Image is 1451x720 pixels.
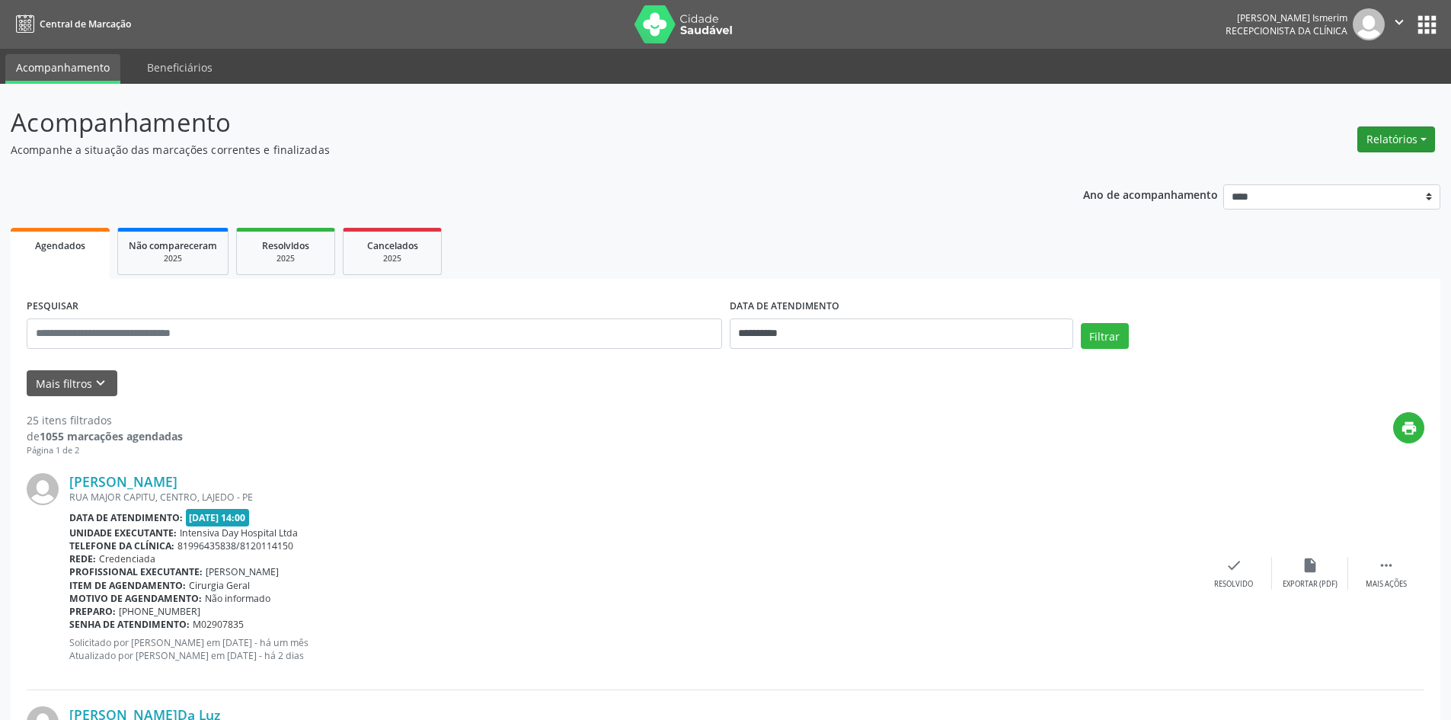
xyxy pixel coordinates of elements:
span: [DATE] 14:00 [186,509,250,526]
p: Ano de acompanhamento [1083,184,1218,203]
i: insert_drive_file [1302,557,1318,574]
button: Filtrar [1081,323,1129,349]
a: Beneficiários [136,54,223,81]
div: RUA MAJOR CAPITU, CENTRO, LAJEDO - PE [69,491,1196,504]
p: Solicitado por [PERSON_NAME] em [DATE] - há um mês Atualizado por [PERSON_NAME] em [DATE] - há 2 ... [69,636,1196,662]
span: [PHONE_NUMBER] [119,605,200,618]
span: 81996435838/8120114150 [177,539,293,552]
span: Recepcionista da clínica [1226,24,1347,37]
strong: 1055 marcações agendadas [40,429,183,443]
div: Exportar (PDF) [1283,579,1338,590]
div: 2025 [248,253,324,264]
a: Acompanhamento [5,54,120,84]
label: PESQUISAR [27,295,78,318]
div: [PERSON_NAME] Ismerim [1226,11,1347,24]
span: [PERSON_NAME] [206,565,279,578]
b: Senha de atendimento: [69,618,190,631]
a: [PERSON_NAME] [69,473,177,490]
div: Mais ações [1366,579,1407,590]
b: Preparo: [69,605,116,618]
div: 2025 [129,253,217,264]
label: DATA DE ATENDIMENTO [730,295,839,318]
i:  [1391,14,1408,30]
b: Item de agendamento: [69,579,186,592]
b: Motivo de agendamento: [69,592,202,605]
div: de [27,428,183,444]
i: check [1226,557,1242,574]
a: Central de Marcação [11,11,131,37]
button: Relatórios [1357,126,1435,152]
span: Intensiva Day Hospital Ltda [180,526,298,539]
i: print [1401,420,1417,437]
button: print [1393,412,1424,443]
button: apps [1414,11,1440,38]
div: Página 1 de 2 [27,444,183,457]
b: Data de atendimento: [69,511,183,524]
img: img [27,473,59,505]
span: Resolvidos [262,239,309,252]
img: img [1353,8,1385,40]
b: Unidade executante: [69,526,177,539]
i: keyboard_arrow_down [92,375,109,392]
div: 25 itens filtrados [27,412,183,428]
span: Cirurgia Geral [189,579,250,592]
b: Telefone da clínica: [69,539,174,552]
span: Credenciada [99,552,155,565]
button: Mais filtroskeyboard_arrow_down [27,370,117,397]
p: Acompanhe a situação das marcações correntes e finalizadas [11,142,1012,158]
span: Não compareceram [129,239,217,252]
div: 2025 [354,253,430,264]
span: Cancelados [367,239,418,252]
span: Não informado [205,592,270,605]
span: Central de Marcação [40,18,131,30]
div: Resolvido [1214,579,1253,590]
button:  [1385,8,1414,40]
span: Agendados [35,239,85,252]
p: Acompanhamento [11,104,1012,142]
b: Rede: [69,552,96,565]
i:  [1378,557,1395,574]
span: M02907835 [193,618,244,631]
b: Profissional executante: [69,565,203,578]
